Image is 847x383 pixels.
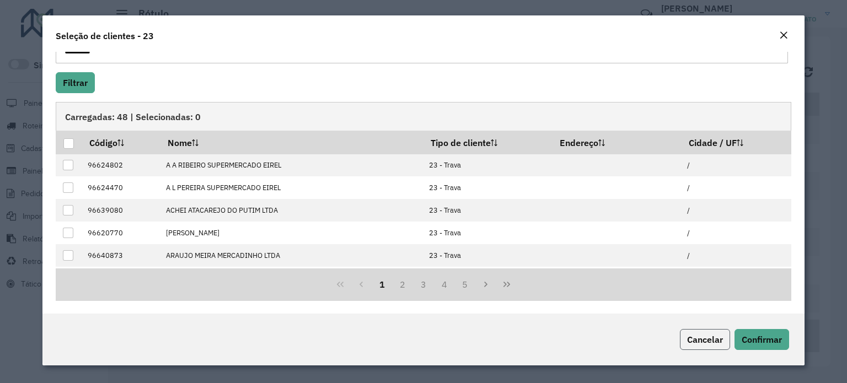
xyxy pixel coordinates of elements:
[423,154,553,177] td: 23 - Trava
[413,274,434,295] button: 3
[776,29,791,43] button: Close
[160,176,423,199] td: A L PEREIRA SUPERMERCADO EIREL
[56,29,154,42] h4: Seleção de clientes - 23
[82,131,160,154] th: Código
[372,274,393,295] button: 1
[682,244,791,267] td: /
[423,131,553,154] th: Tipo de cliente
[682,222,791,244] td: /
[434,274,455,295] button: 4
[160,199,423,222] td: ACHEI ATACAREJO DO PUTIM LTDA
[82,154,160,177] td: 96624802
[160,154,423,177] td: A A RIBEIRO SUPERMERCADO EIREL
[423,267,553,289] td: 23 - Trava
[496,274,517,295] button: Last Page
[82,176,160,199] td: 96624470
[682,176,791,199] td: /
[687,334,723,345] span: Cancelar
[160,267,423,289] td: [PERSON_NAME] e CIA LTDA
[160,131,423,154] th: Nome
[423,199,553,222] td: 23 - Trava
[682,199,791,222] td: /
[82,222,160,244] td: 96620770
[682,267,791,289] td: /
[682,154,791,177] td: /
[423,176,553,199] td: 23 - Trava
[475,274,496,295] button: Next Page
[682,131,791,154] th: Cidade / UF
[779,31,788,40] em: Fechar
[56,102,791,131] div: Carregadas: 48 | Selecionadas: 0
[742,334,782,345] span: Confirmar
[82,244,160,267] td: 96640873
[552,131,682,154] th: Endereço
[423,222,553,244] td: 23 - Trava
[82,267,160,289] td: 96624842
[160,244,423,267] td: ARAUJO MEIRA MERCADINHO LTDA
[160,222,423,244] td: [PERSON_NAME]
[735,329,789,350] button: Confirmar
[392,274,413,295] button: 2
[680,329,730,350] button: Cancelar
[423,244,553,267] td: 23 - Trava
[455,274,476,295] button: 5
[56,72,95,93] button: Filtrar
[82,199,160,222] td: 96639080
